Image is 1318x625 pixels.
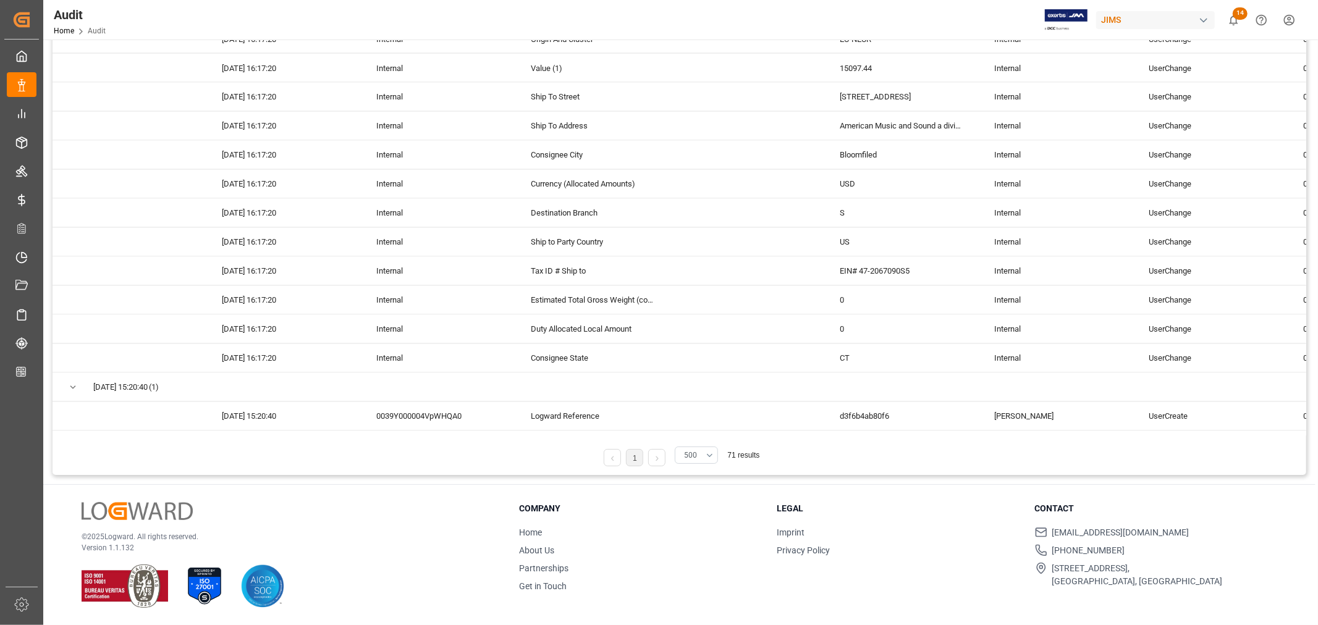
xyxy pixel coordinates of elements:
[633,454,637,463] a: 1
[1052,526,1189,539] span: [EMAIL_ADDRESS][DOMAIN_NAME]
[825,402,979,430] div: d3f6b4ab80f6
[361,199,516,227] div: Internal
[207,170,361,198] div: [DATE] 16:17:20
[604,449,621,466] li: Previous Page
[979,112,1134,140] div: Internal
[519,545,554,555] a: About Us
[361,315,516,343] div: Internal
[516,199,670,227] div: Destination Branch
[207,228,361,256] div: [DATE] 16:17:20
[361,83,516,111] div: Internal
[1134,83,1288,111] div: UserChange
[361,257,516,285] div: Internal
[1052,562,1223,588] span: [STREET_ADDRESS], [GEOGRAPHIC_DATA], [GEOGRAPHIC_DATA]
[519,502,761,515] h3: Company
[825,286,979,314] div: 0
[1096,8,1220,31] button: JIMS
[979,228,1134,256] div: Internal
[207,286,361,314] div: [DATE] 16:17:20
[1134,315,1288,343] div: UserChange
[519,581,567,591] a: Get in Touch
[361,286,516,314] div: Internal
[825,199,979,227] div: S
[979,141,1134,169] div: Internal
[207,141,361,169] div: [DATE] 16:17:20
[516,54,670,82] div: Value (1)
[777,545,830,555] a: Privacy Policy
[1134,112,1288,140] div: UserChange
[1134,141,1288,169] div: UserChange
[54,6,106,24] div: Audit
[516,257,670,285] div: Tax ID # Ship to
[777,527,805,537] a: Imprint
[1134,170,1288,198] div: UserChange
[979,257,1134,285] div: Internal
[207,344,361,372] div: [DATE] 16:17:20
[519,527,542,537] a: Home
[516,228,670,256] div: Ship to Party Country
[979,54,1134,82] div: Internal
[516,141,670,169] div: Consignee City
[684,450,697,461] span: 500
[516,402,670,430] div: Logward Reference
[519,563,568,573] a: Partnerships
[1134,402,1288,430] div: UserCreate
[825,170,979,198] div: USD
[361,54,516,82] div: Internal
[82,542,488,553] p: Version 1.1.132
[516,112,670,140] div: Ship To Address
[183,564,226,608] img: ISO 27001 Certification
[675,447,718,464] button: open menu
[82,564,168,608] img: ISO 9001 & ISO 14001 Certification
[207,315,361,343] div: [DATE] 16:17:20
[1134,257,1288,285] div: UserChange
[825,315,979,343] div: 0
[82,531,488,542] p: © 2025 Logward. All rights reserved.
[516,286,670,314] div: Estimated Total Gross Weight (conversion)
[361,228,516,256] div: Internal
[1248,6,1275,34] button: Help Center
[1134,199,1288,227] div: UserChange
[1233,7,1248,20] span: 14
[825,257,979,285] div: EIN# 47-2067090S5
[516,315,670,343] div: Duty Allocated Local Amount
[825,112,979,140] div: American Music and Sound a division of JAM Industries USA, LLC
[1035,502,1277,515] h3: Contact
[777,502,1019,515] h3: Legal
[825,83,979,111] div: [STREET_ADDRESS]
[1134,54,1288,82] div: UserChange
[82,502,193,520] img: Logward Logo
[1052,544,1125,557] span: [PHONE_NUMBER]
[516,344,670,372] div: Consignee State
[516,170,670,198] div: Currency (Allocated Amounts)
[825,54,979,82] div: 15097.44
[825,344,979,372] div: CT
[207,402,361,430] div: [DATE] 15:20:40
[207,112,361,140] div: [DATE] 16:17:20
[361,170,516,198] div: Internal
[979,170,1134,198] div: Internal
[727,451,759,459] span: 71 results
[825,228,979,256] div: US
[207,83,361,111] div: [DATE] 16:17:20
[979,402,1134,430] div: [PERSON_NAME]
[979,286,1134,314] div: Internal
[149,374,159,402] span: (1)
[1045,9,1088,31] img: Exertis%20JAM%20-%20Email%20Logo.jpg_1722504956.jpg
[1220,6,1248,34] button: show 14 new notifications
[1134,228,1288,256] div: UserChange
[1134,286,1288,314] div: UserChange
[361,112,516,140] div: Internal
[648,449,665,466] li: Next Page
[93,374,148,402] span: [DATE] 15:20:40
[979,199,1134,227] div: Internal
[979,83,1134,111] div: Internal
[516,83,670,111] div: Ship To Street
[1096,11,1215,29] div: JIMS
[361,402,516,430] div: 0039Y000004VpWHQA0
